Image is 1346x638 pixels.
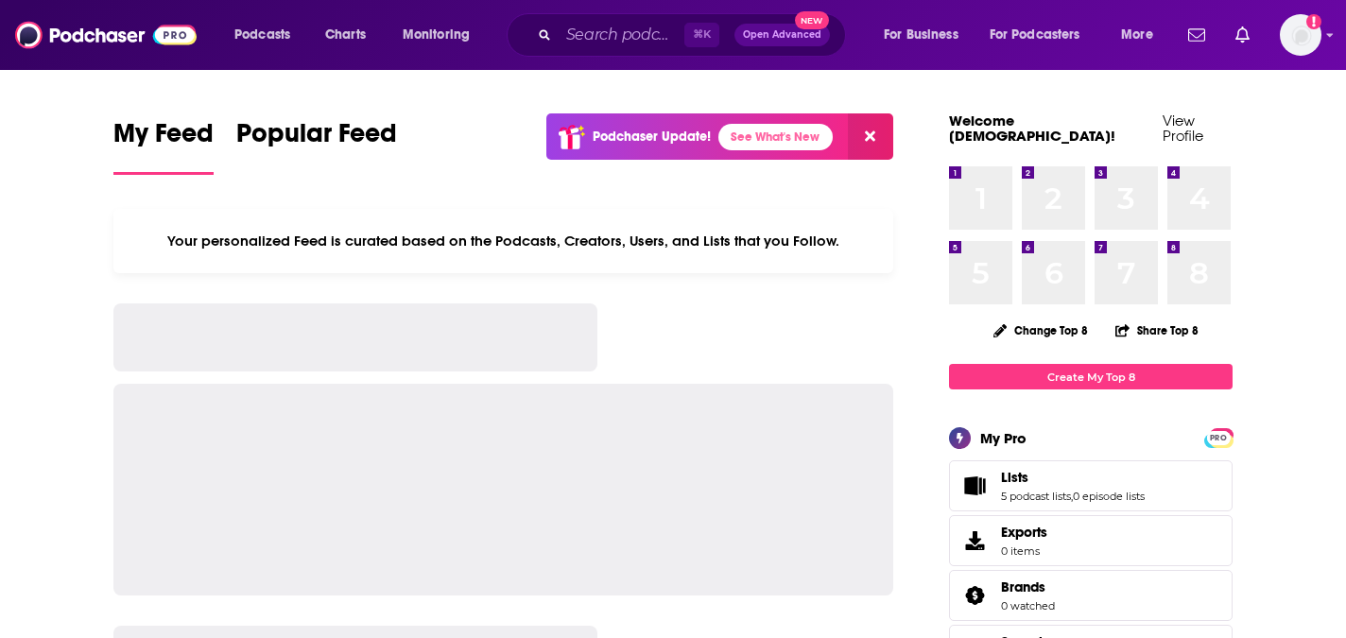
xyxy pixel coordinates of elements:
a: Show notifications dropdown [1228,19,1257,51]
a: View Profile [1163,112,1203,145]
button: open menu [1108,20,1177,50]
a: Brands [1001,578,1055,595]
a: My Feed [113,117,214,175]
span: Brands [949,570,1233,621]
button: open menu [221,20,315,50]
a: Lists [1001,469,1145,486]
span: Brands [1001,578,1045,595]
span: 0 items [1001,544,1047,558]
a: Show notifications dropdown [1181,19,1213,51]
span: Open Advanced [743,30,821,40]
span: New [795,11,829,29]
button: open menu [389,20,494,50]
span: More [1121,22,1153,48]
span: My Feed [113,117,214,161]
a: Welcome [DEMOGRAPHIC_DATA]! [949,112,1115,145]
span: ⌘ K [684,23,719,47]
span: Lists [1001,469,1028,486]
div: My Pro [980,429,1027,447]
button: Change Top 8 [982,319,1099,342]
button: Share Top 8 [1114,312,1199,349]
span: , [1071,490,1073,503]
a: Exports [949,515,1233,566]
a: Charts [313,20,377,50]
button: Show profile menu [1280,14,1321,56]
span: For Business [884,22,958,48]
div: Search podcasts, credits, & more... [525,13,864,57]
a: 5 podcast lists [1001,490,1071,503]
a: Create My Top 8 [949,364,1233,389]
span: PRO [1207,431,1230,445]
a: PRO [1207,430,1230,444]
a: 0 episode lists [1073,490,1145,503]
span: Exports [1001,524,1047,541]
button: open menu [871,20,982,50]
span: Podcasts [234,22,290,48]
svg: Add a profile image [1306,14,1321,29]
a: See What's New [718,124,833,150]
img: Podchaser - Follow, Share and Rate Podcasts [15,17,197,53]
span: Exports [956,527,993,554]
a: Brands [956,582,993,609]
span: Monitoring [403,22,470,48]
span: Popular Feed [236,117,397,161]
img: User Profile [1280,14,1321,56]
p: Podchaser Update! [593,129,711,145]
span: For Podcasters [990,22,1080,48]
a: 0 watched [1001,599,1055,612]
button: open menu [977,20,1108,50]
div: Your personalized Feed is curated based on the Podcasts, Creators, Users, and Lists that you Follow. [113,209,893,273]
span: Lists [949,460,1233,511]
input: Search podcasts, credits, & more... [559,20,684,50]
span: Logged in as chardin [1280,14,1321,56]
button: Open AdvancedNew [734,24,830,46]
a: Lists [956,473,993,499]
span: Charts [325,22,366,48]
a: Popular Feed [236,117,397,175]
